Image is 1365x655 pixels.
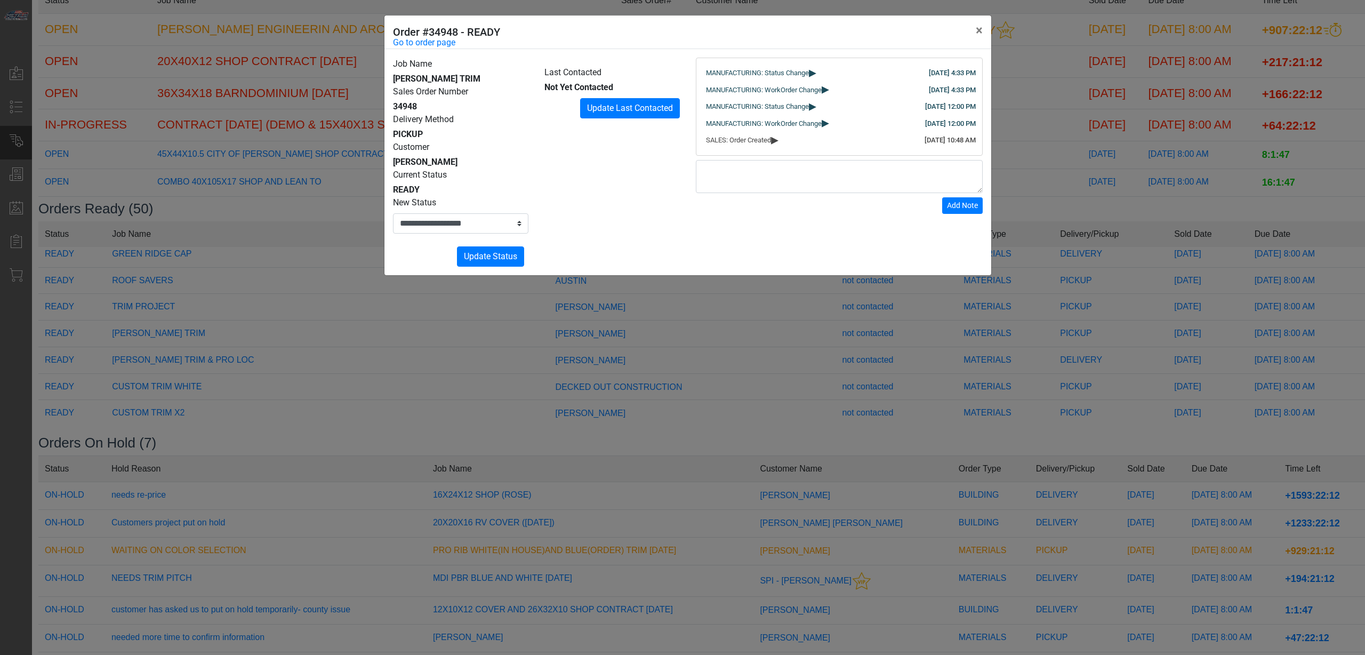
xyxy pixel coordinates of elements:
[929,68,976,78] div: [DATE] 4:33 PM
[393,58,432,70] label: Job Name
[393,24,500,40] h5: Order #34948 - READY
[464,251,517,261] span: Update Status
[929,85,976,95] div: [DATE] 4:33 PM
[947,201,978,210] span: Add Note
[393,85,468,98] label: Sales Order Number
[544,82,613,92] span: Not Yet Contacted
[942,197,983,214] button: Add Note
[457,246,524,267] button: Update Status
[580,98,680,118] button: Update Last Contacted
[393,169,447,181] label: Current Status
[925,101,976,112] div: [DATE] 12:00 PM
[706,118,973,129] div: MANUFACTURING: WorkOrder Change
[822,85,829,92] span: ▸
[393,113,454,126] label: Delivery Method
[706,101,973,112] div: MANUFACTURING: Status Change
[771,136,778,143] span: ▸
[706,135,973,146] div: SALES: Order Created
[809,69,816,76] span: ▸
[925,118,976,129] div: [DATE] 12:00 PM
[393,156,528,169] div: [PERSON_NAME]
[706,85,973,95] div: MANUFACTURING: WorkOrder Change
[393,100,528,113] div: 34948
[393,141,429,154] label: Customer
[822,119,829,126] span: ▸
[393,128,528,141] div: PICKUP
[544,66,601,79] label: Last Contacted
[706,68,973,78] div: MANUFACTURING: Status Change
[393,183,528,196] div: READY
[393,74,480,84] span: [PERSON_NAME] TRIM
[393,36,455,49] a: Go to order page
[925,135,976,146] div: [DATE] 10:48 AM
[967,15,991,45] button: Close
[393,196,436,209] label: New Status
[809,102,816,109] span: ▸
